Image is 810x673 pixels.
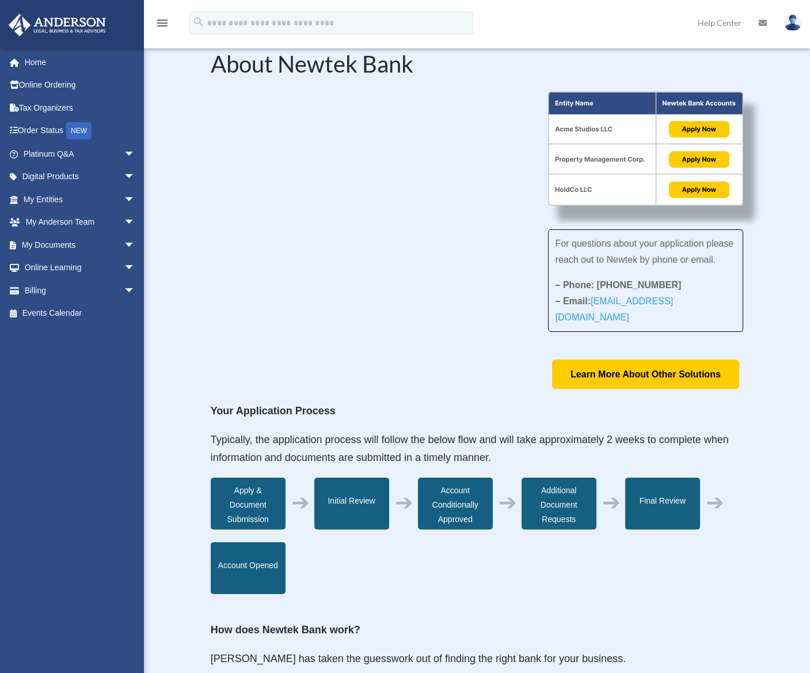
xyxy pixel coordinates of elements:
span: For questions about your application please reach out to Newtek by phone or email. [556,239,734,264]
span: arrow_drop_down [124,142,147,166]
a: My Entitiesarrow_drop_down [8,188,153,211]
a: Billingarrow_drop_down [8,279,153,302]
span: arrow_drop_down [124,211,147,235]
span: Typically, the application process will follow the below flow and will take approximately 2 weeks... [211,434,729,464]
div: ➔ [499,496,517,510]
div: Final Review [625,478,700,530]
a: Online Learningarrow_drop_down [8,256,153,279]
div: ➔ [291,496,310,510]
div: Account Conditionally Approved [418,478,493,530]
i: search [192,16,205,28]
img: Anderson Advisors Platinum Portal [5,14,109,36]
span: arrow_drop_down [124,279,147,303]
div: Initial Review [314,478,389,530]
a: Events Calendar [8,302,153,325]
span: arrow_drop_down [124,233,147,257]
strong: – Email: [556,296,674,322]
div: ➔ [395,496,413,510]
img: User Pic [784,14,801,31]
a: Digital Productsarrow_drop_down [8,165,153,188]
div: NEW [66,122,92,139]
a: Tax Organizers [8,96,153,119]
img: About Partnership Graphic (3) [548,92,744,206]
a: [EMAIL_ADDRESS][DOMAIN_NAME] [556,296,674,328]
h2: About Newtek Bank [211,52,744,81]
a: Online Ordering [8,74,153,97]
strong: How does Newtek Bank work? [211,624,360,636]
strong: – Phone: [PHONE_NUMBER] [556,280,682,290]
span: arrow_drop_down [124,188,147,211]
a: My Anderson Teamarrow_drop_down [8,211,153,234]
a: My Documentsarrow_drop_down [8,233,153,256]
a: Learn More About Other Solutions [552,360,739,389]
iframe: NewtekOne and Newtek Bank's Partnership with Anderson Advisors [211,92,519,265]
div: ➔ [706,496,724,510]
a: Home [8,51,153,74]
a: menu [155,20,169,30]
div: Additional Document Requests [522,478,596,530]
span: arrow_drop_down [124,256,147,280]
a: Order StatusNEW [8,119,153,143]
div: ➔ [602,496,621,510]
div: Account Opened [211,542,286,594]
span: arrow_drop_down [124,165,147,189]
a: Platinum Q&Aarrow_drop_down [8,142,153,165]
div: Apply & Document Submission [211,478,286,530]
i: menu [155,16,169,30]
strong: Your Application Process [211,405,336,417]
